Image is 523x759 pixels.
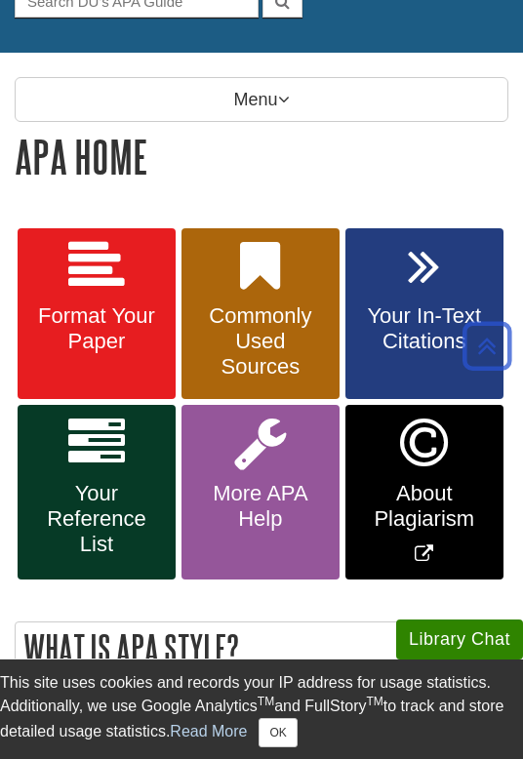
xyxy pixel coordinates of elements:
span: About Plagiarism [360,481,489,532]
a: Format Your Paper [18,228,176,400]
a: More APA Help [181,405,340,579]
sup: TM [258,695,274,708]
span: Your In-Text Citations [360,303,489,354]
span: Commonly Used Sources [196,303,325,379]
span: Format Your Paper [32,303,161,354]
a: Link opens in new window [345,405,503,579]
h2: What is APA Style? [16,622,507,674]
h1: APA Home [15,132,508,181]
a: Commonly Used Sources [181,228,340,400]
sup: TM [366,695,382,708]
button: Library Chat [396,619,523,659]
span: Your Reference List [32,481,161,557]
span: More APA Help [196,481,325,532]
a: Read More [170,723,247,739]
a: Your Reference List [18,405,176,579]
a: Back to Top [456,333,518,359]
button: Close [259,718,297,747]
p: Menu [15,77,508,122]
a: Your In-Text Citations [345,228,503,400]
